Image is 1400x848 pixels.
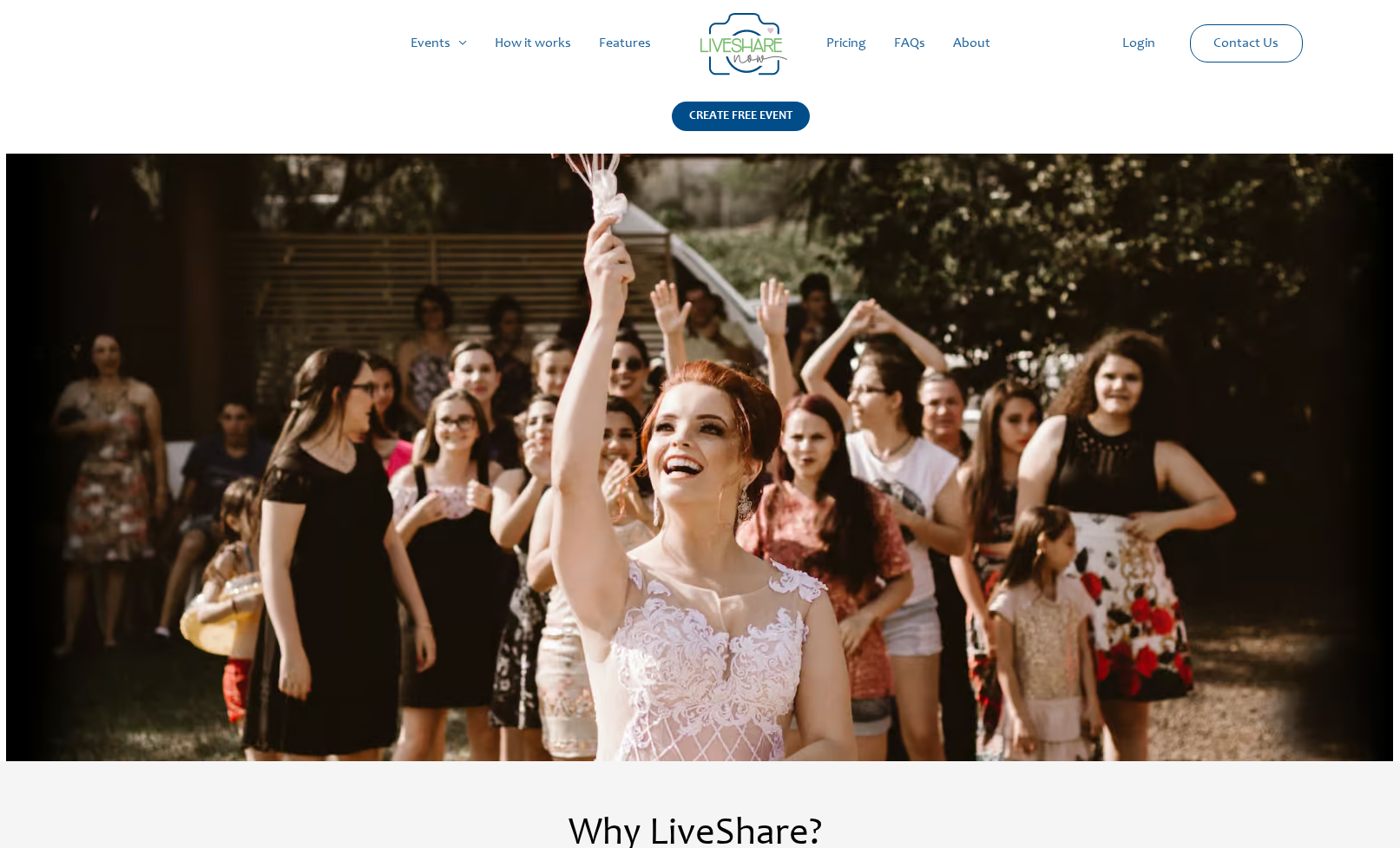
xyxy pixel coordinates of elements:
a: CREATE FREE EVENT [672,102,810,153]
a: Login [1108,16,1169,71]
a: Events [397,16,481,71]
a: Pricing [812,16,880,71]
img: Group 14 | Live Photo Slideshow for Events | Create Free Events Album for Any Occasion [700,13,787,76]
a: About [939,16,1004,71]
a: FAQs [880,16,939,71]
nav: Site Navigation [30,16,1370,71]
div: CREATE FREE EVENT [672,102,810,131]
img: about banner | Live Photo Slideshow for Events | Create Free Events Album for Any Occasion [6,153,1394,761]
a: How it works [481,16,585,71]
a: Contact Us [1200,25,1292,62]
a: Features [585,16,665,71]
